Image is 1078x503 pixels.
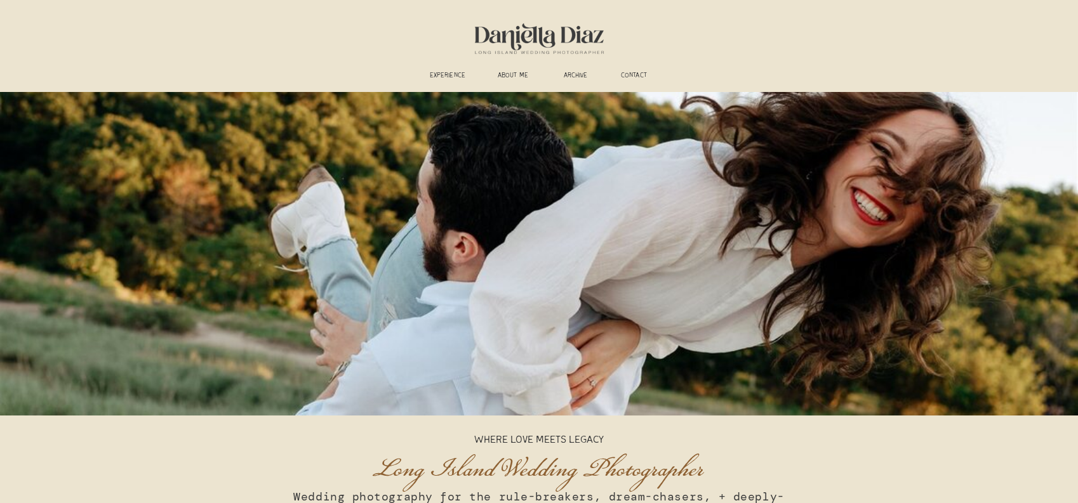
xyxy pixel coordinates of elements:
[556,72,596,81] a: ARCHIVE
[489,72,536,81] a: ABOUT ME
[614,72,654,81] a: CONTACT
[295,452,783,481] h1: Long Island Wedding Photographer
[444,434,634,448] p: Where Love Meets Legacy
[424,72,471,81] a: experience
